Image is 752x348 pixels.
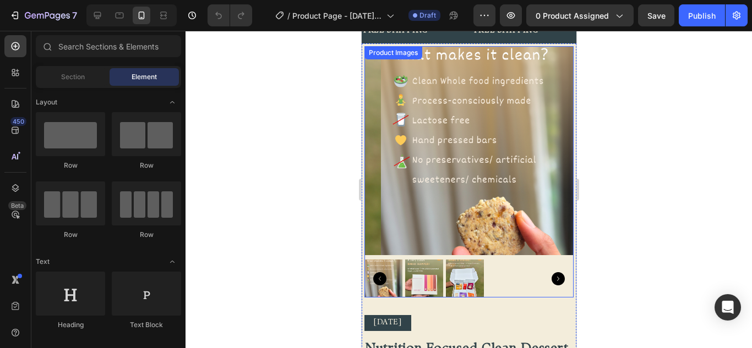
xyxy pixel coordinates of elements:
button: Save [638,4,674,26]
div: Row [112,230,181,240]
span: / [287,10,290,21]
p: 7 [72,9,77,22]
iframe: Design area [362,31,576,348]
span: Product Page - [DATE] 22:08:21 [292,10,382,21]
div: Heading [36,320,105,330]
div: Product Images [5,17,58,27]
div: 450 [10,117,26,126]
span: Toggle open [164,253,181,270]
div: Row [36,230,105,240]
div: Open Intercom Messenger [715,294,741,321]
div: Undo/Redo [208,4,252,26]
div: Row [36,161,105,170]
h2: Nutrition Focused Clean Dessert Box [3,309,212,345]
span: Layout [36,97,57,107]
button: 0 product assigned [526,4,634,26]
span: Toggle open [164,93,181,111]
div: Text Block [112,320,181,330]
div: Beta [8,201,26,210]
button: 7 [4,4,82,26]
span: Text [36,257,50,267]
div: Publish [688,10,716,21]
input: Search Sections & Elements [36,35,181,57]
span: Save [647,11,666,20]
span: Element [132,72,157,82]
span: 0 product assigned [536,10,609,21]
span: Draft [419,10,436,20]
button: Carousel Next Arrow [190,241,203,255]
button: Carousel Back Arrow [12,241,25,255]
div: Row [112,161,181,170]
span: Section [61,72,85,82]
button: Publish [679,4,725,26]
p: [DATE] [12,285,41,299]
